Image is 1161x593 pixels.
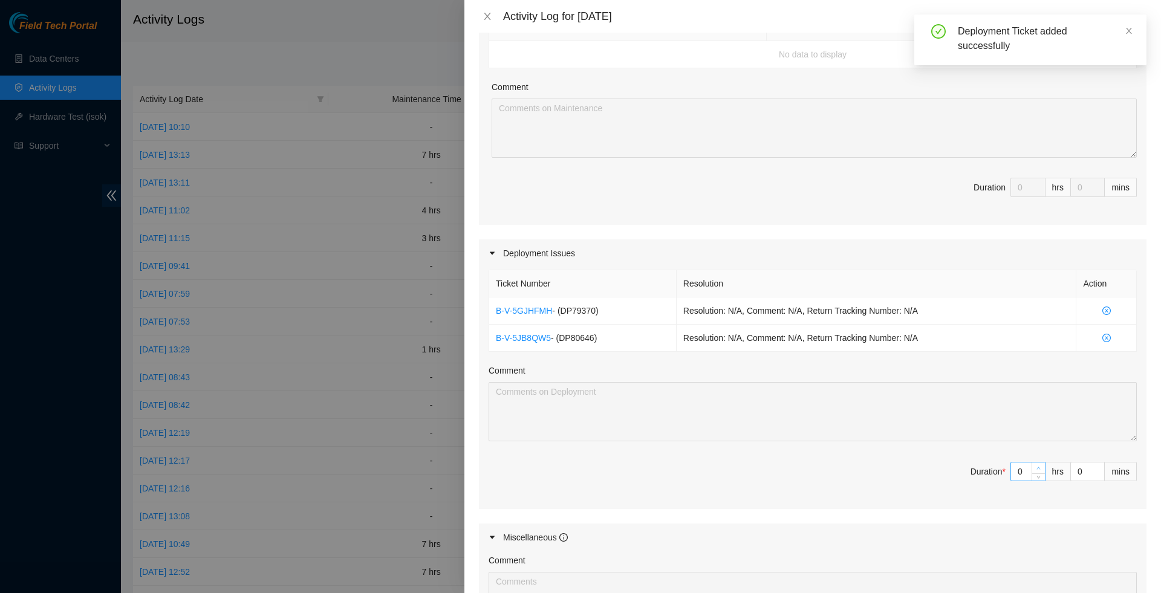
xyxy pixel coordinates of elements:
[552,306,598,316] span: - ( DP79370 )
[1046,178,1071,197] div: hrs
[479,523,1146,551] div: Miscellaneous info-circle
[479,11,496,22] button: Close
[1035,465,1042,472] span: up
[551,333,597,343] span: - ( DP80646 )
[974,181,1006,194] div: Duration
[496,306,552,316] a: B-V-5GJHFMH
[503,531,568,544] div: Miscellaneous
[677,270,1077,297] th: Resolution
[492,99,1137,158] textarea: Comment
[1083,306,1130,315] span: close-circle
[1046,462,1071,481] div: hrs
[489,364,525,377] label: Comment
[1125,27,1133,35] span: close
[1032,473,1045,481] span: Decrease Value
[931,24,946,39] span: check-circle
[559,533,568,542] span: info-circle
[489,534,496,541] span: caret-right
[971,465,1006,478] div: Duration
[1076,270,1137,297] th: Action
[483,11,492,21] span: close
[677,297,1077,325] td: Resolution: N/A, Comment: N/A, Return Tracking Number: N/A
[489,554,525,567] label: Comment
[1032,462,1045,473] span: Increase Value
[489,250,496,257] span: caret-right
[958,24,1132,53] div: Deployment Ticket added successfully
[1105,462,1137,481] div: mins
[503,10,1146,23] div: Activity Log for [DATE]
[677,325,1077,352] td: Resolution: N/A, Comment: N/A, Return Tracking Number: N/A
[1035,473,1042,481] span: down
[1083,334,1130,342] span: close-circle
[1105,178,1137,197] div: mins
[479,239,1146,267] div: Deployment Issues
[492,80,528,94] label: Comment
[489,382,1137,441] textarea: Comment
[496,333,551,343] a: B-V-5JB8QW5
[489,41,1137,68] td: No data to display
[489,270,677,297] th: Ticket Number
